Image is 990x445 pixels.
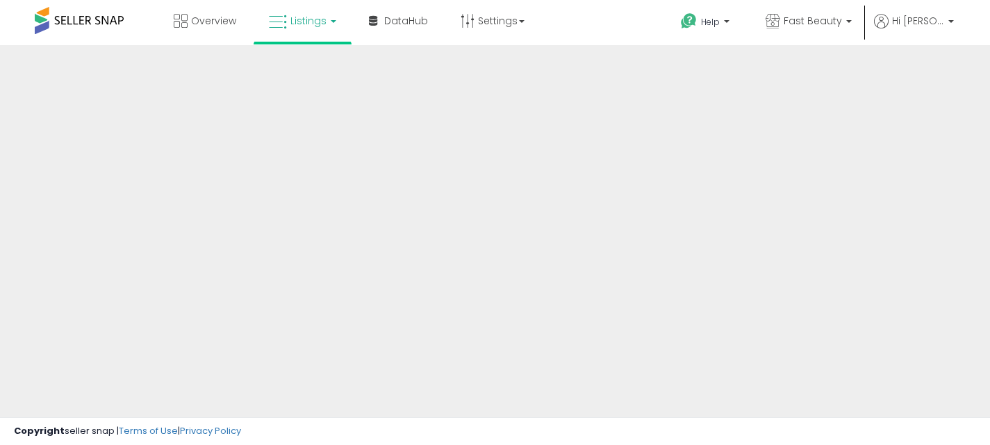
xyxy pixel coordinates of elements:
[892,14,944,28] span: Hi [PERSON_NAME]
[290,14,327,28] span: Listings
[784,14,842,28] span: Fast Beauty
[14,424,65,437] strong: Copyright
[701,16,720,28] span: Help
[680,12,698,30] i: Get Help
[14,425,241,438] div: seller snap | |
[180,424,241,437] a: Privacy Policy
[119,424,178,437] a: Terms of Use
[670,2,743,45] a: Help
[874,14,954,45] a: Hi [PERSON_NAME]
[191,14,236,28] span: Overview
[384,14,428,28] span: DataHub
